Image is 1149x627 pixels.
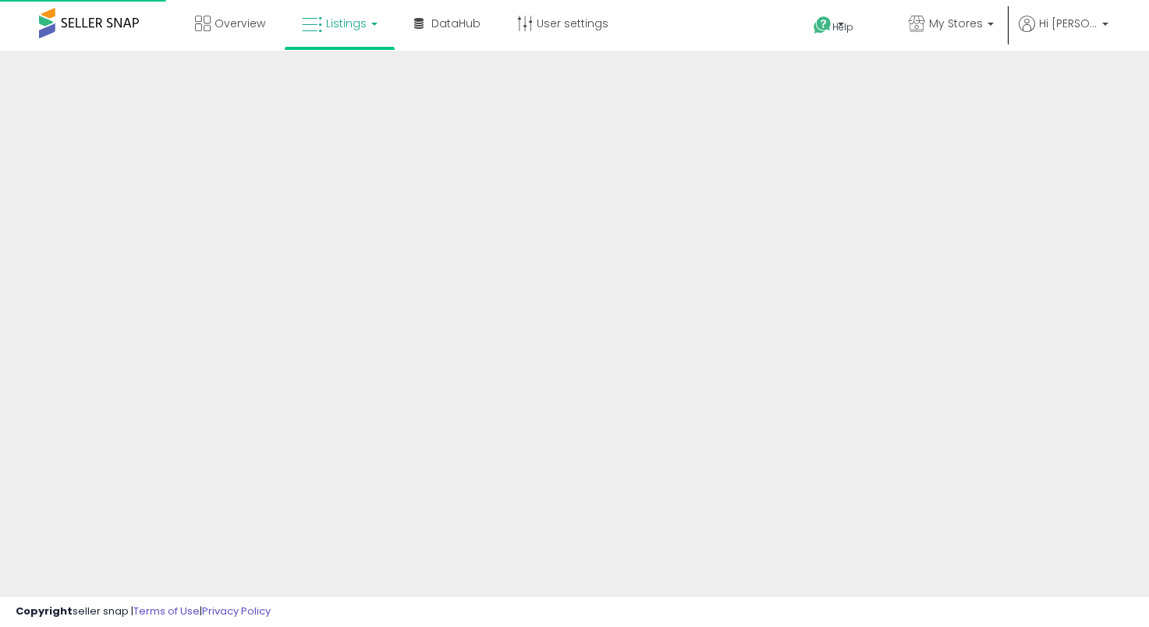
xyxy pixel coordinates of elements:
i: Get Help [813,16,832,35]
span: Help [832,20,853,34]
span: Overview [215,16,265,31]
span: Listings [326,16,367,31]
span: DataHub [431,16,481,31]
div: seller snap | | [16,604,271,619]
a: Privacy Policy [202,604,271,618]
a: Terms of Use [133,604,200,618]
strong: Copyright [16,604,73,618]
span: Hi [PERSON_NAME] [1039,16,1098,31]
span: My Stores [929,16,983,31]
a: Hi [PERSON_NAME] [1019,16,1108,51]
a: Help [801,4,884,51]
